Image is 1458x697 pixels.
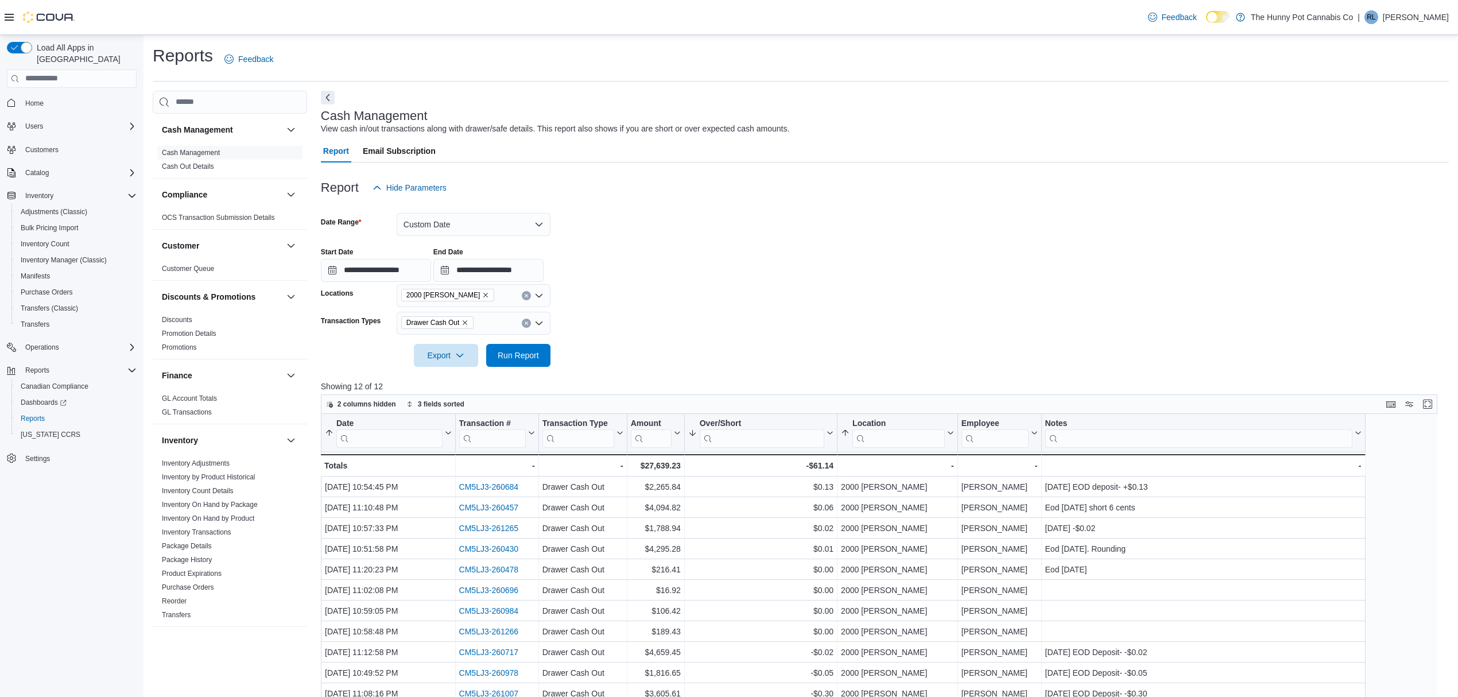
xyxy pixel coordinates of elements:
a: OCS Transaction Submission Details [162,214,275,222]
span: Reports [16,412,137,425]
button: Inventory [2,188,141,204]
div: Amount [631,418,672,429]
span: Customers [21,142,137,157]
div: Cash Management [153,146,307,178]
button: Reports [21,363,54,377]
span: Email Subscription [363,140,436,162]
div: Drawer Cash Out [542,501,623,514]
button: Open list of options [534,319,544,328]
a: Feedback [220,48,278,71]
span: Drawer Cash Out [401,316,474,329]
span: Reports [21,414,45,423]
span: Transfers [21,320,49,329]
a: Adjustments (Classic) [16,205,92,219]
a: Home [21,96,48,110]
a: Customer Queue [162,265,214,273]
button: Open list of options [534,291,544,300]
div: Drawer Cash Out [542,645,623,659]
span: Dashboards [16,396,137,409]
div: [PERSON_NAME] [961,521,1038,535]
div: [PERSON_NAME] [961,625,1038,638]
button: Users [2,118,141,134]
span: Purchase Orders [16,285,137,299]
a: Manifests [16,269,55,283]
div: [DATE] 11:02:08 PM [325,583,452,597]
a: Inventory On Hand by Package [162,501,258,509]
button: [US_STATE] CCRS [11,427,141,443]
a: Purchase Orders [16,285,77,299]
a: Inventory Count Details [162,487,234,495]
button: Discounts & Promotions [284,290,298,304]
div: [PERSON_NAME] [961,501,1038,514]
div: Drawer Cash Out [542,563,623,576]
div: Customer [153,262,307,280]
button: Users [21,119,48,133]
input: Press the down key to open a popover containing a calendar. [433,259,544,282]
div: [DATE] 10:57:33 PM [325,521,452,535]
span: Feedback [238,53,273,65]
span: Cash Out Details [162,162,214,171]
p: The Hunny Pot Cannabis Co [1251,10,1353,24]
span: 2 columns hidden [338,400,396,409]
a: Reports [16,412,49,425]
h3: Cash Management [321,109,428,123]
button: Cash Management [284,123,298,137]
span: Transfers (Classic) [21,304,78,313]
span: GL Transactions [162,408,212,417]
div: - [459,459,534,473]
button: Employee [961,418,1037,447]
div: [DATE] 11:12:58 PM [325,645,452,659]
div: 2000 [PERSON_NAME] [841,501,954,514]
div: [DATE] 11:10:48 PM [325,501,452,514]
span: Reorder [162,597,187,606]
span: Canadian Compliance [21,382,88,391]
div: Eod [DATE]. Rounding [1045,542,1361,556]
div: -$61.14 [688,459,833,473]
span: Dashboards [21,398,67,407]
button: Transaction # [459,418,534,447]
div: - [961,459,1037,473]
span: Canadian Compliance [16,380,137,393]
div: Transaction Type [542,418,614,447]
div: Drawer Cash Out [542,480,623,494]
button: Finance [284,369,298,382]
div: Employee [961,418,1028,447]
input: Dark Mode [1206,11,1230,23]
a: CM5LJ3-260978 [459,668,518,677]
a: Product Expirations [162,570,222,578]
a: Promotion Details [162,330,216,338]
button: Reports [11,411,141,427]
a: GL Transactions [162,408,212,416]
button: Operations [21,340,64,354]
div: Transaction # [459,418,525,429]
div: [PERSON_NAME] [961,604,1038,618]
p: [PERSON_NAME] [1383,10,1449,24]
a: Bulk Pricing Import [16,221,83,235]
span: Washington CCRS [16,428,137,442]
button: Catalog [2,165,141,181]
span: Bulk Pricing Import [16,221,137,235]
a: Reorder [162,597,187,605]
span: 2000 Appleby [401,289,495,301]
div: Compliance [153,211,307,229]
div: $1,788.94 [631,521,681,535]
img: Cova [23,11,75,23]
span: Drawer Cash Out [406,317,460,328]
span: Operations [25,343,59,352]
button: Over/Short [688,418,833,447]
div: Notes [1045,418,1352,447]
a: CM5LJ3-260430 [459,544,518,553]
a: Package History [162,556,212,564]
div: $0.06 [688,501,833,514]
button: Manifests [11,268,141,284]
span: Users [25,122,43,131]
div: 2000 [PERSON_NAME] [841,563,954,576]
button: Home [2,95,141,111]
button: Inventory Count [11,236,141,252]
div: $4,094.82 [631,501,681,514]
span: Inventory Count Details [162,486,234,495]
div: 2000 [PERSON_NAME] [841,625,954,638]
div: Drawer Cash Out [542,625,623,638]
